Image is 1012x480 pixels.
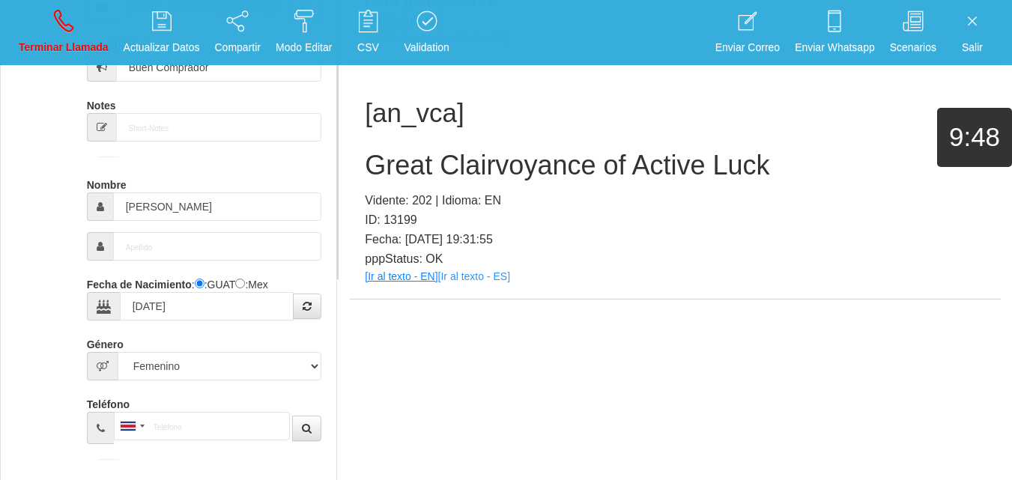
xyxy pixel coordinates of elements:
[890,39,936,56] p: Scenarios
[87,392,130,412] label: Teléfono
[87,93,116,113] label: Notes
[710,4,785,61] a: Enviar Correo
[210,4,266,61] a: Compartir
[438,270,510,282] a: [Ir al texto - ES]
[195,279,204,288] input: :Quechi GUAT
[116,53,322,82] input: Sensibilidad
[342,4,394,61] a: CSV
[124,39,200,56] p: Actualizar Datos
[885,4,942,61] a: Scenarios
[235,279,245,288] input: :Yuca-Mex
[365,249,986,269] p: pppStatus: OK
[87,272,192,292] label: Fecha de Nacimiento
[399,4,454,61] a: Validation
[365,230,986,249] p: Fecha: [DATE] 19:31:55
[115,413,149,440] div: Costa Rica: +506
[715,39,780,56] p: Enviar Correo
[937,123,1012,152] h1: 9:48
[87,332,124,352] label: Género
[946,4,999,61] a: Salir
[215,39,261,56] p: Compartir
[114,412,290,440] input: Teléfono
[790,4,880,61] a: Enviar Whatsapp
[365,270,437,282] a: [Ir al texto - EN]
[87,272,322,320] div: : :GUAT :Mex
[365,99,986,128] h1: [an_vca]
[113,232,322,261] input: Apellido
[116,113,322,142] input: Short-Notes
[118,4,205,61] a: Actualizar Datos
[347,39,389,56] p: CSV
[276,39,332,56] p: Modo Editar
[365,151,986,180] h2: Great Clairvoyance of Active Luck
[365,210,986,230] p: ID: 13199
[365,191,986,210] p: Vidente: 202 | Idioma: EN
[87,172,127,192] label: Nombre
[13,4,114,61] a: Terminar Llamada
[951,39,993,56] p: Salir
[19,39,109,56] p: Terminar Llamada
[270,4,337,61] a: Modo Editar
[404,39,449,56] p: Validation
[795,39,875,56] p: Enviar Whatsapp
[113,192,322,221] input: Nombre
